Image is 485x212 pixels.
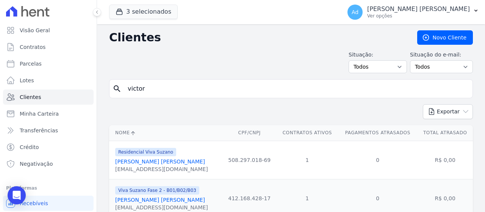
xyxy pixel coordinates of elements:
h2: Clientes [109,31,405,44]
span: Minha Carteira [20,110,59,118]
th: Pagamentos Atrasados [338,125,417,141]
button: 3 selecionados [109,5,178,19]
span: Crédito [20,143,39,151]
span: Ad [352,9,358,15]
div: [EMAIL_ADDRESS][DOMAIN_NAME] [115,204,208,211]
span: Recebíveis [20,199,48,207]
a: [PERSON_NAME] [PERSON_NAME] [115,159,205,165]
a: Clientes [3,90,94,105]
a: Negativação [3,156,94,171]
span: Residencial Viva Suzano [115,148,176,156]
input: Buscar por nome, CPF ou e-mail [123,81,469,96]
th: Nome [109,125,222,141]
i: search [113,84,122,93]
a: Visão Geral [3,23,94,38]
a: Transferências [3,123,94,138]
span: Clientes [20,93,41,101]
a: Parcelas [3,56,94,71]
a: [PERSON_NAME] [PERSON_NAME] [115,197,205,203]
td: 1 [276,141,338,179]
a: Contratos [3,39,94,55]
a: Lotes [3,73,94,88]
span: Parcelas [20,60,42,68]
button: Ad [PERSON_NAME] [PERSON_NAME] Ver opções [341,2,485,23]
span: Visão Geral [20,27,50,34]
div: Plataformas [6,184,91,193]
a: Crédito [3,140,94,155]
p: [PERSON_NAME] [PERSON_NAME] [367,5,470,13]
th: Contratos Ativos [276,125,338,141]
label: Situação do e-mail: [410,51,473,59]
div: [EMAIL_ADDRESS][DOMAIN_NAME] [115,165,208,173]
th: CPF/CNPJ [222,125,276,141]
a: Novo Cliente [417,30,473,45]
button: Exportar [423,104,473,119]
p: Ver opções [367,13,470,19]
span: Negativação [20,160,53,168]
span: Lotes [20,77,34,84]
span: Viva Suzano Fase 2 - B01/B02/B03 [115,186,199,195]
a: Minha Carteira [3,106,94,121]
th: Total Atrasado [417,125,473,141]
span: Transferências [20,127,58,134]
td: R$ 0,00 [417,141,473,179]
td: 0 [338,141,417,179]
div: Open Intercom Messenger [8,186,26,204]
td: 508.297.018-69 [222,141,276,179]
label: Situação: [349,51,407,59]
span: Contratos [20,43,45,51]
a: Recebíveis [3,196,94,211]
